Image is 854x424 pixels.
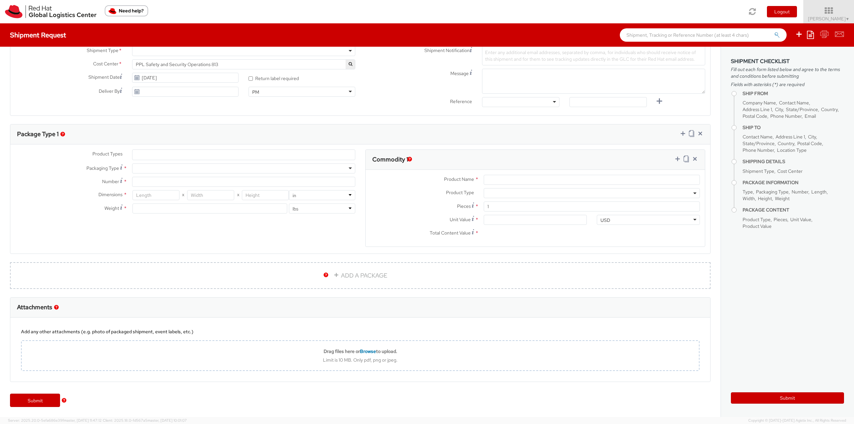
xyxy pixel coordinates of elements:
h3: Attachments [17,304,52,311]
span: Shipment Notification [424,47,470,54]
span: Product Type [446,189,474,195]
span: Address Line 1 [743,106,772,112]
img: rh-logistics-00dfa346123c4ec078e1.svg [5,5,96,18]
span: Pieces [457,203,471,209]
a: ADD A PACKAGE [10,262,711,289]
span: Shipment Type [743,168,774,174]
button: Need help? [105,5,148,16]
span: X [234,190,242,200]
span: Product Types [92,151,122,157]
h4: Ship To [743,125,844,130]
span: Length [811,189,827,195]
label: Return label required [249,74,300,82]
span: Server: 2025.20.0-5efa686e39f [8,418,102,423]
span: Phone Number [770,113,802,119]
span: Dimensions [98,191,122,197]
span: Width [743,195,755,201]
span: Company Name [743,100,776,106]
span: Country [778,140,794,146]
span: Reference [450,98,472,104]
span: PPL Safety and Security Operations 813 [136,61,352,67]
input: Height [242,190,289,200]
span: Product Name [444,176,474,182]
span: Number [792,189,808,195]
span: ▼ [846,16,850,22]
h3: Package Type 1 [17,131,59,137]
span: master, [DATE] 10:01:07 [147,418,187,423]
span: Postal Code [797,140,822,146]
span: State/Province [743,140,775,146]
input: Length [132,190,179,200]
span: Fill out each form listed below and agree to the terms and conditions before submitting [731,66,844,79]
span: Shipment Type [87,47,118,55]
input: Width [187,190,234,200]
span: Height [758,195,772,201]
span: Contact Name [743,134,773,140]
span: City [808,134,816,140]
div: Limit is 10 MB. Only pdf, png or jpeg. [22,357,699,363]
span: Unit Value [790,217,811,223]
span: Location Type [777,147,807,153]
span: Phone Number [743,147,774,153]
span: Weight [104,205,119,211]
span: Weight [775,195,790,201]
span: City [775,106,783,112]
h3: Commodity 1 [372,156,408,163]
button: Logout [767,6,797,17]
h4: Package Content [743,207,844,213]
b: Drag files here or to upload. [324,348,397,354]
h4: Shipment Request [10,31,66,39]
span: Message [450,70,469,76]
span: Client: 2025.18.0-fd567a5 [103,418,187,423]
div: Add any other attachments (e.g. photo of packaged shipment, event labels, etc.) [21,328,700,335]
span: Enter any additional email addresses, separated by comma, for individuals who should receive noti... [485,49,696,62]
span: Browse [360,348,376,354]
h3: Shipment Checklist [731,58,844,64]
span: Pieces [774,217,787,223]
span: Postal Code [743,113,767,119]
button: Submit [731,392,844,404]
span: Shipment Date [88,74,120,81]
input: Return label required [249,76,253,81]
span: Contact Name [779,100,809,106]
span: [PERSON_NAME] [808,16,850,22]
span: Address Line 1 [776,134,805,140]
span: State/Province [786,106,818,112]
span: Cost Center [777,168,803,174]
span: Fields with asterisks (*) are required [731,81,844,88]
span: Cost Center [93,60,118,68]
span: Unit Value [450,217,471,223]
span: Email [805,113,816,119]
span: Number [102,178,119,184]
span: Deliver By [99,88,120,95]
span: Product Value [743,223,772,229]
span: PPL Safety and Security Operations 813 [132,59,355,69]
h4: Shipping Details [743,159,844,164]
span: Copyright © [DATE]-[DATE] Agistix Inc., All Rights Reserved [748,418,846,423]
span: Total Content Value [430,230,471,236]
span: Packaging Type [756,189,789,195]
span: master, [DATE] 11:47:12 [64,418,102,423]
span: Product Type [743,217,771,223]
h4: Ship From [743,91,844,96]
a: Submit [10,394,60,407]
input: Shipment, Tracking or Reference Number (at least 4 chars) [620,28,787,42]
span: Packaging Type [86,165,119,171]
span: X [179,190,187,200]
div: USD [600,217,610,224]
div: PM [252,89,259,95]
span: Country [821,106,838,112]
h4: Package Information [743,180,844,185]
span: Type [743,189,753,195]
